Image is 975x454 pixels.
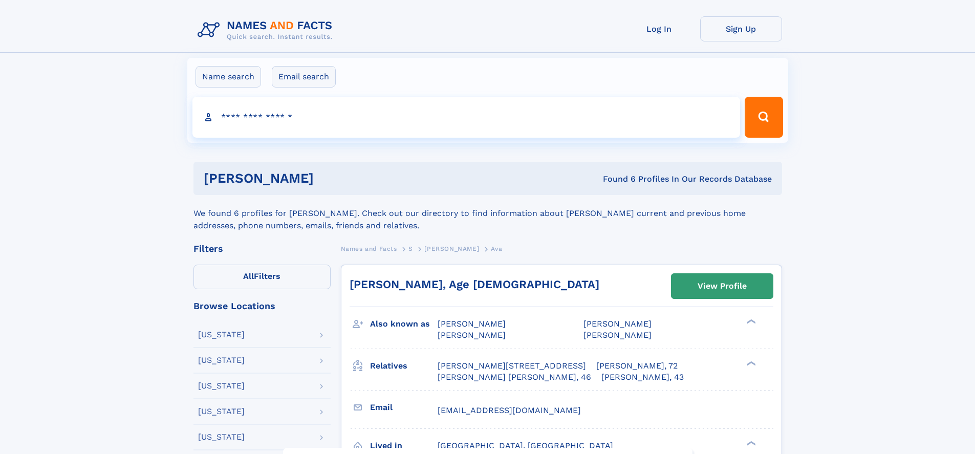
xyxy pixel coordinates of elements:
[408,245,413,252] span: S
[744,440,756,446] div: ❯
[198,407,245,416] div: [US_STATE]
[350,278,599,291] a: [PERSON_NAME], Age [DEMOGRAPHIC_DATA]
[438,405,581,415] span: [EMAIL_ADDRESS][DOMAIN_NAME]
[583,330,652,340] span: [PERSON_NAME]
[243,271,254,281] span: All
[438,319,506,329] span: [PERSON_NAME]
[618,16,700,41] a: Log In
[408,242,413,255] a: S
[438,372,591,383] a: [PERSON_NAME] [PERSON_NAME], 46
[272,66,336,88] label: Email search
[745,97,783,138] button: Search Button
[583,319,652,329] span: [PERSON_NAME]
[193,265,331,289] label: Filters
[193,195,782,232] div: We found 6 profiles for [PERSON_NAME]. Check out our directory to find information about [PERSON_...
[424,245,479,252] span: [PERSON_NAME]
[744,318,756,325] div: ❯
[198,433,245,441] div: [US_STATE]
[438,330,506,340] span: [PERSON_NAME]
[193,16,341,44] img: Logo Names and Facts
[458,174,772,185] div: Found 6 Profiles In Our Records Database
[700,16,782,41] a: Sign Up
[438,441,613,450] span: [GEOGRAPHIC_DATA], [GEOGRAPHIC_DATA]
[698,274,747,298] div: View Profile
[744,360,756,366] div: ❯
[198,382,245,390] div: [US_STATE]
[491,245,503,252] span: Ava
[370,399,438,416] h3: Email
[193,244,331,253] div: Filters
[196,66,261,88] label: Name search
[596,360,678,372] a: [PERSON_NAME], 72
[370,357,438,375] h3: Relatives
[438,360,586,372] a: [PERSON_NAME][STREET_ADDRESS]
[204,172,459,185] h1: [PERSON_NAME]
[341,242,397,255] a: Names and Facts
[671,274,773,298] a: View Profile
[193,301,331,311] div: Browse Locations
[601,372,684,383] a: [PERSON_NAME], 43
[198,356,245,364] div: [US_STATE]
[198,331,245,339] div: [US_STATE]
[370,315,438,333] h3: Also known as
[424,242,479,255] a: [PERSON_NAME]
[192,97,741,138] input: search input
